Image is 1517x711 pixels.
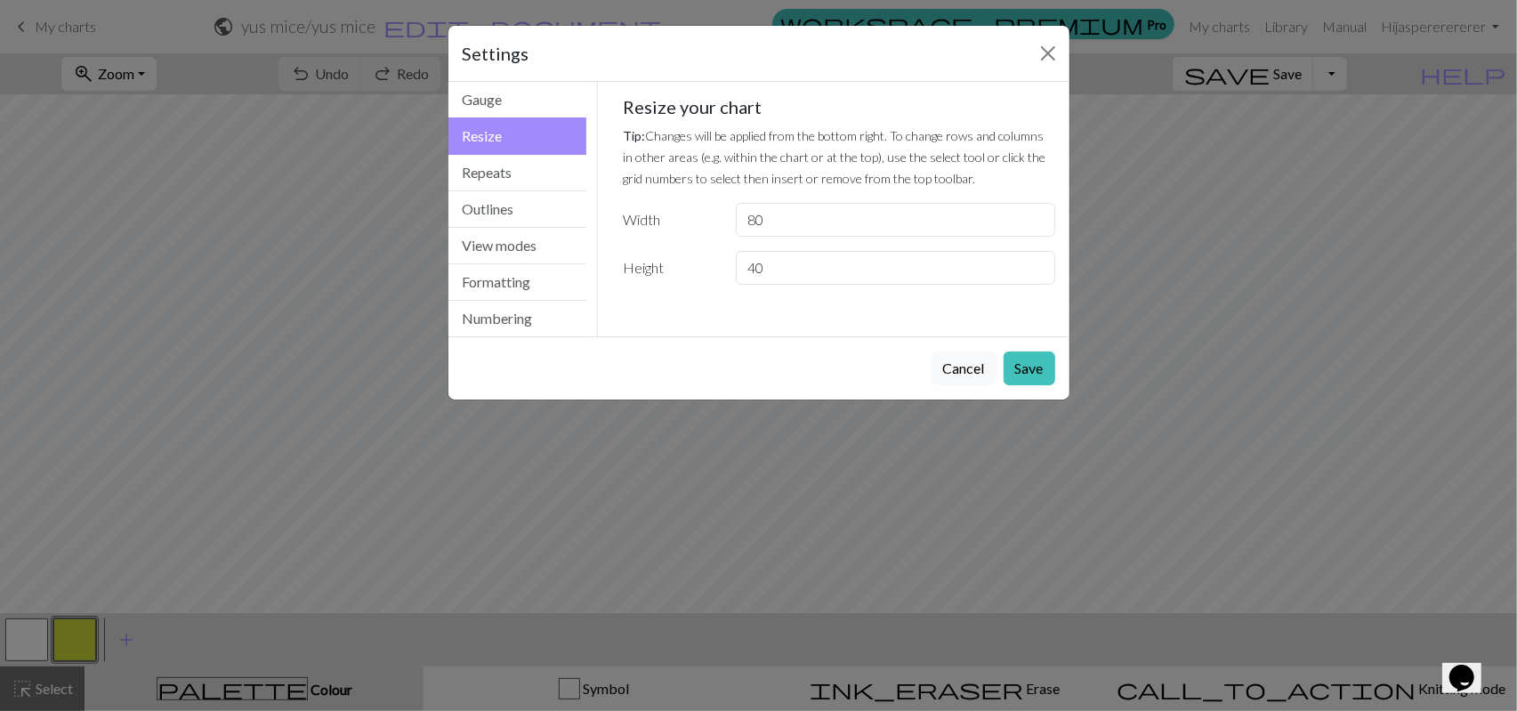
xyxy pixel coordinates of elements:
[1004,351,1055,385] button: Save
[448,301,587,336] button: Numbering
[612,203,725,237] label: Width
[623,128,645,143] strong: Tip:
[1442,640,1499,693] iframe: chat widget
[448,264,587,301] button: Formatting
[623,128,1045,186] small: Changes will be applied from the bottom right. To change rows and columns in other areas (e.g. wi...
[623,96,1055,117] h5: Resize your chart
[448,191,587,228] button: Outlines
[448,228,587,264] button: View modes
[932,351,997,385] button: Cancel
[612,251,725,285] label: Height
[448,82,587,118] button: Gauge
[448,155,587,191] button: Repeats
[1034,39,1062,68] button: Close
[463,40,529,67] h5: Settings
[448,117,587,155] button: Resize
